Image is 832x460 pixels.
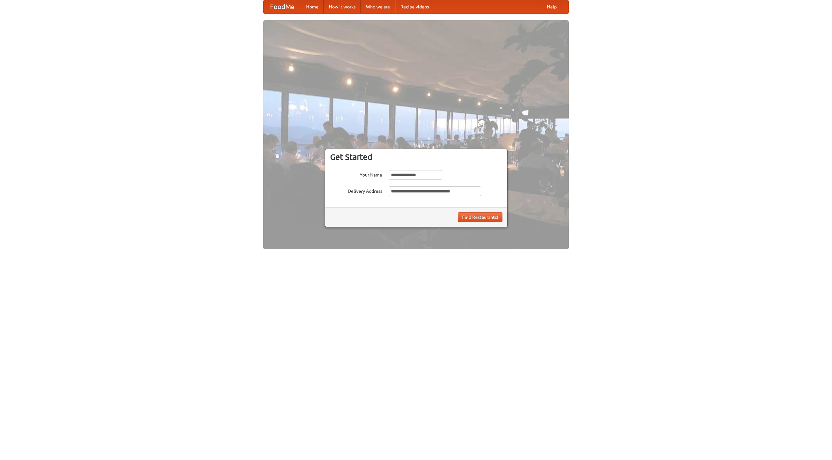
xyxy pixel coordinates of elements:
a: Recipe videos [395,0,434,13]
a: FoodMe [264,0,301,13]
a: Help [542,0,562,13]
a: Who we are [361,0,395,13]
h3: Get Started [330,152,502,162]
label: Delivery Address [330,186,382,194]
a: Home [301,0,324,13]
a: How it works [324,0,361,13]
label: Your Name [330,170,382,178]
button: Find Restaurants! [458,212,502,222]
